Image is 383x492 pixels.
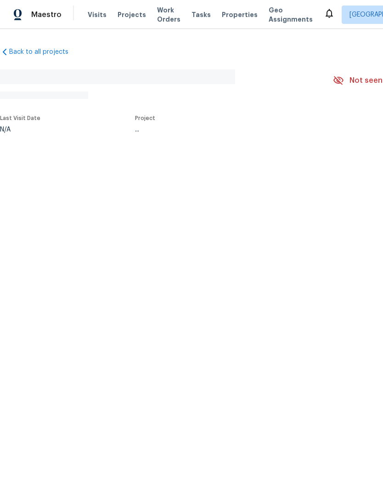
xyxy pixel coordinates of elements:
[135,115,155,121] span: Project
[31,10,62,19] span: Maestro
[135,126,311,133] div: ...
[191,11,211,18] span: Tasks
[222,10,258,19] span: Properties
[88,10,107,19] span: Visits
[269,6,313,24] span: Geo Assignments
[118,10,146,19] span: Projects
[157,6,180,24] span: Work Orders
